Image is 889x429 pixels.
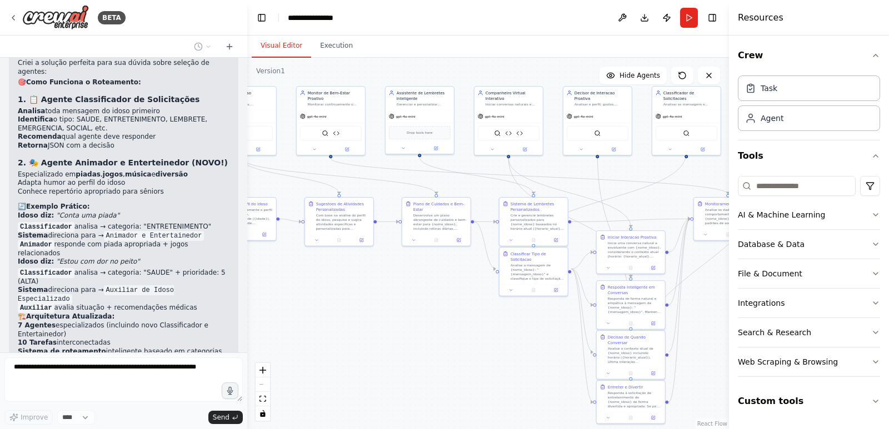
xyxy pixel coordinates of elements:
div: React Flow controls [256,363,270,421]
div: Auxiliar de Idoso EspecializadoAnalisar os gostos, necessidades e preferências de {nome_idoso}, f... [207,86,277,155]
h2: 🏗️ [18,312,229,321]
button: Send [208,411,243,424]
div: Monitor de Bem-Estar Proativo [308,90,362,101]
div: Sistema de Lembretes PersonalizadosCrie e gerencie lembretes personalizados para {nome_idoso} bas... [499,197,568,246]
g: Edge from 5b57ac1b-a942-41aa-9cce-82421ad3ac13 to 4335cfb8-048c-4ccd-9bc2-9688ee6423cb [474,219,496,224]
strong: Arquitetura Atualizada: [26,312,114,320]
strong: Analisa [18,107,45,115]
img: Salvar Embedding Conversa [505,130,512,137]
g: Edge from 4335cfb8-048c-4ccd-9bc2-9688ee6423cb to 578875a1-3fe8-43c1-bb4d-15c9b42055a6 [571,216,690,224]
button: No output available [619,265,642,271]
button: Open in side panel [352,237,371,244]
button: Open in side panel [509,146,541,153]
button: AI & Machine Learning [738,200,880,229]
button: Hide right sidebar [705,10,720,26]
li: Especializado em , , e [18,170,229,179]
img: Logo [22,5,89,30]
strong: 2. 🎭 Agente Animador e Enterteinedor (NOVO!) [18,158,228,167]
button: No output available [522,287,545,294]
div: Assistente de Lembretes InteligenteGerenciar e personalizar lembretes para {nome_idoso}, incluind... [385,86,455,154]
div: Desenvolva um plano abrangente de cuidados e bem-estar para {nome_idoso}, incluindo rotinas diári... [413,213,467,231]
div: Monitoramento Continuo [705,201,753,206]
button: Open in side panel [643,370,662,377]
button: Improve [4,410,53,425]
g: Edge from 25d9e0aa-ac9d-4899-94d6-adfa2e24a056 to fcf859f8-0ae8-4a77-aed9-ab3a35e4cf8c [531,153,689,244]
button: No output available [327,237,351,244]
code: Classificador [18,268,74,278]
button: fit view [256,392,270,406]
img: BraveSearchTool [683,130,690,137]
div: Resposta Inteligente em Conversas [608,284,662,295]
span: gpt-4o-mini [396,114,416,119]
g: Edge from fcf859f8-0ae8-4a77-aed9-ab3a35e4cf8c to b53aea99-d0c1-46c4-9d9a-c879935c8a05 [571,266,593,307]
div: Web Scraping & Browsing [738,356,838,367]
strong: Idoso diz: [18,211,54,219]
button: No output available [522,237,545,244]
div: Com base na análise do perfil do idoso, pesquise e sugira atividades específicas e personalizadas... [316,213,370,231]
img: BraveSearchTool [594,130,601,137]
g: Edge from fb24c6c7-8b1d-4468-833f-9c25f4014ce8 to 278acebe-f274-47a5-9c45-7ad584091146 [279,216,301,224]
span: gpt-4o-mini [574,114,593,119]
li: Conhece repertório apropriado para sêniors [18,188,229,196]
button: Open in side panel [598,146,630,153]
button: Open in side panel [546,237,565,244]
g: Edge from 0910ab4b-e8a9-4cda-94c0-e6a3eb688a6c to 278acebe-f274-47a5-9c45-7ad584091146 [239,158,342,194]
span: gpt-4o-mini [485,114,505,119]
code: Animador [18,240,54,250]
div: Sistema de Lembretes Personalizados [511,201,565,212]
g: Edge from fcf859f8-0ae8-4a77-aed9-ab3a35e4cf8c to af45f4a6-c928-40a1-8777-903ad6dcc38c [571,266,593,405]
button: Open in side panel [643,320,662,327]
span: Hide Agents [620,71,660,80]
div: Crie e gerencie lembretes personalizados para {nome_idoso} baseados no horário atual ({horario_at... [511,213,565,231]
button: Open in side panel [420,145,452,152]
button: File & Document [738,259,880,288]
button: Hide left sidebar [254,10,269,26]
button: Click to speak your automation idea [222,382,238,399]
strong: Exemplo Prático: [26,203,90,210]
button: No output available [424,237,448,244]
strong: Sistema [18,231,48,239]
strong: Sistema de roteamento [18,347,106,355]
li: direciona para → [18,286,229,304]
div: Classificar Tipo de SolicitacaoAnalise a mensagem de {nome_idoso}: "{mensagem_idoso}" e classifiq... [499,247,568,296]
g: Edge from fa150bac-4721-40f5-8843-2b57380cb95b to af45f4a6-c928-40a1-8777-903ad6dcc38c [628,153,778,377]
img: Buscar Conversas Similares [516,130,523,137]
div: Analisar o perfil, gostos, horários preferenciais e padrões comportamentais de {nome_idoso} para ... [575,102,628,107]
li: analisa → categoria: "SAUDE" + prioridade: 5 (ALTA) [18,269,229,286]
div: Tools [738,171,880,386]
code: Auxiliar [18,303,54,313]
div: Classificador de Solicitacoes [663,90,717,101]
button: No output available [716,231,740,238]
div: Decisao de Quando Conversar [608,334,662,345]
div: Integrations [738,297,785,309]
div: Iniciar conversas naturais e estimulantes com {nome_idoso}, proporcionando companhia virtual atra... [486,102,540,107]
button: Switch to previous chat [189,40,216,53]
div: Plano de Cuidados e Bem-EstarDesenvolva um plano abrangente de cuidados e bem-estar para {nome_id... [402,197,471,246]
button: toggle interactivity [256,406,270,421]
g: Edge from 48722f2a-3d83-433d-9950-52777bc18135 to 0ebf8f22-fb5e-4a2b-afc4-44d5b387905d [506,158,633,227]
h2: 🔄 [18,203,229,211]
div: Inicie uma conversa natural e envolvente com {nome_idoso}, considerando o contexto atual (horário... [608,241,662,259]
span: gpt-4o-mini [307,114,327,119]
g: Edge from 278acebe-f274-47a5-9c45-7ad584091146 to 5b57ac1b-a942-41aa-9cce-82421ad3ac13 [377,219,398,224]
strong: 7 Agentes [18,321,56,329]
button: Integrations [738,289,880,317]
div: Sugestoes de Atividades Personalizadas [316,201,370,212]
strong: 10 Tarefas [18,339,57,346]
g: Edge from 5b57ac1b-a942-41aa-9cce-82421ad3ac13 to fcf859f8-0ae8-4a77-aed9-ab3a35e4cf8c [474,219,496,271]
div: Decisao de Quando ConversarAnalise o contexto atual de {nome_idoso} incluindo: horário ({horario_... [596,330,666,380]
em: "Conta uma piada" [56,211,119,219]
div: Agent [761,113,783,124]
g: Edge from 1bf0a307-9c3c-41a4-9eed-151851f7db90 to 578875a1-3fe8-43c1-bb4d-15c9b42055a6 [668,216,690,355]
strong: música [125,170,152,178]
div: Entreter e DivertirResponda à solicitação de entretenimento de {nome_idoso} de forma divertida e ... [596,380,666,424]
g: Edge from dc309a7d-2660-4d6e-8ded-47f79995035b to 578875a1-3fe8-43c1-bb4d-15c9b42055a6 [328,158,731,194]
li: especializados (incluindo novo Classificador e Entertainedor) [18,321,229,339]
g: Edge from af45f4a6-c928-40a1-8777-903ad6dcc38c to 578875a1-3fe8-43c1-bb4d-15c9b42055a6 [668,216,690,405]
g: Edge from fcf859f8-0ae8-4a77-aed9-ab3a35e4cf8c to 1bf0a307-9c3c-41a4-9eed-151851f7db90 [571,266,593,355]
span: Improve [21,413,48,422]
div: Monitor de Bem-Estar ProativoMonitorar continuamente o bem-estar de {nome_idoso}, detectando padr... [296,86,366,155]
div: Classificar Tipo de Solicitacao [511,251,565,262]
h2: 🎯 [18,78,229,87]
li: o tipo: SAUDE, ENTRETENIMENTO, LEMBRETE, EMERGENCIA, SOCIAL, etc. [18,115,229,133]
